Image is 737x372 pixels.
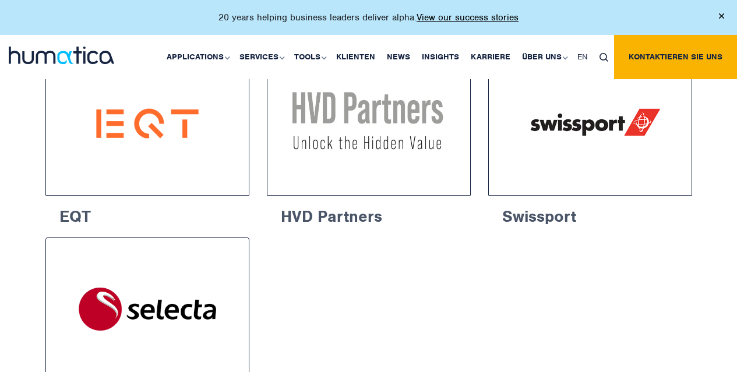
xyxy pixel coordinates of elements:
img: EQT [68,73,227,173]
a: Über uns [516,35,572,79]
a: Tools [288,35,330,79]
a: Kontaktieren Sie uns [614,35,737,79]
a: Applications [161,35,234,79]
a: Insights [416,35,465,79]
h6: HVD Partners [267,196,471,233]
span: EN [577,52,588,62]
h6: EQT [45,196,249,233]
img: search_icon [600,53,608,62]
h6: Swissport [488,196,692,233]
img: Swissport [510,73,670,173]
a: News [381,35,416,79]
p: 20 years helping business leaders deliver alpha. [218,12,519,23]
a: Services [234,35,288,79]
a: EN [572,35,594,79]
a: Klienten [330,35,381,79]
a: View our success stories [417,12,519,23]
img: Selecta [68,259,227,359]
img: HVD Partners [289,73,449,173]
a: Karriere [465,35,516,79]
img: logo [9,47,114,64]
